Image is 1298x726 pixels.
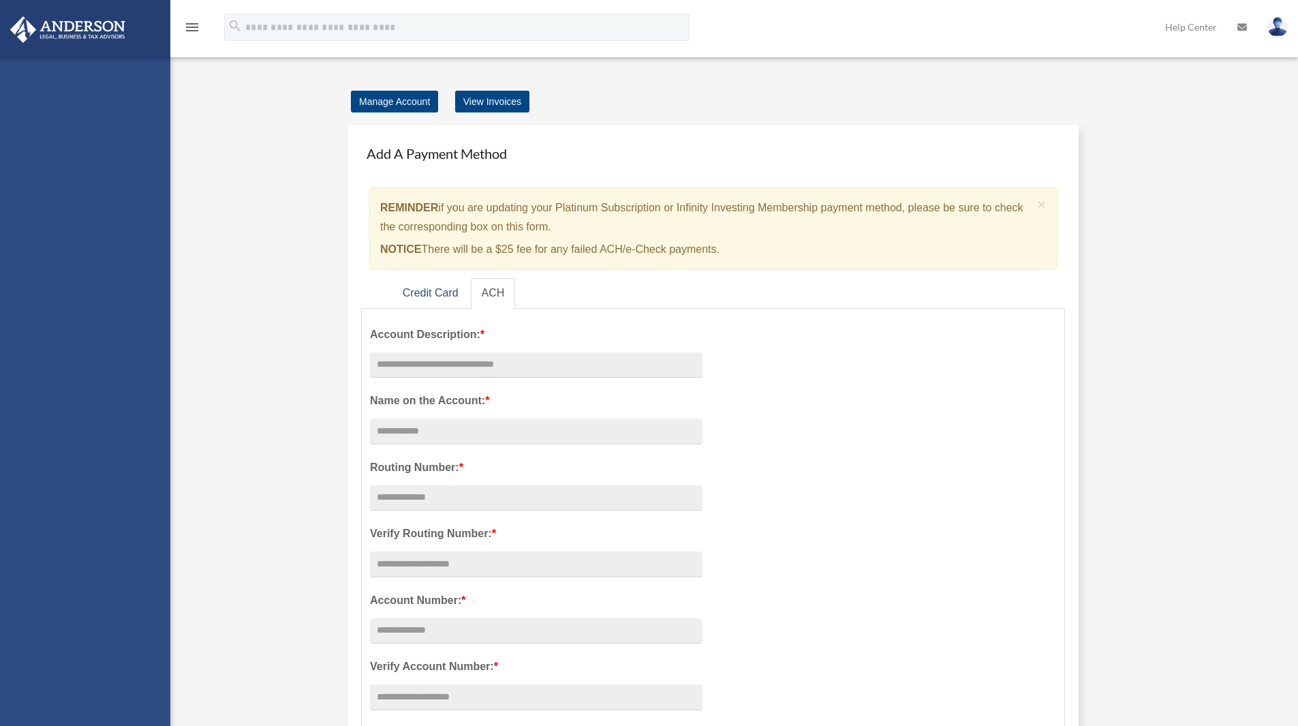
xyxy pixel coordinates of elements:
[370,591,702,610] label: Account Number:
[184,24,200,35] a: menu
[361,138,1065,168] h4: Add A Payment Method
[471,278,516,309] a: ACH
[392,278,469,309] a: Credit Card
[228,18,243,33] i: search
[370,524,702,543] label: Verify Routing Number:
[370,325,702,344] label: Account Description:
[369,187,1057,270] div: if you are updating your Platinum Subscription or Infinity Investing Membership payment method, p...
[380,202,438,213] strong: REMINDER
[1038,196,1047,212] span: ×
[370,657,702,676] label: Verify Account Number:
[184,19,200,35] i: menu
[1267,17,1288,37] img: User Pic
[370,458,702,477] label: Routing Number:
[380,240,1032,259] p: There will be a $25 fee for any failed ACH/e-Check payments.
[370,391,702,410] label: Name on the Account:
[1038,197,1047,211] button: Close
[6,16,129,43] img: Anderson Advisors Platinum Portal
[380,243,421,255] strong: NOTICE
[455,91,529,112] a: View Invoices
[351,91,438,112] a: Manage Account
